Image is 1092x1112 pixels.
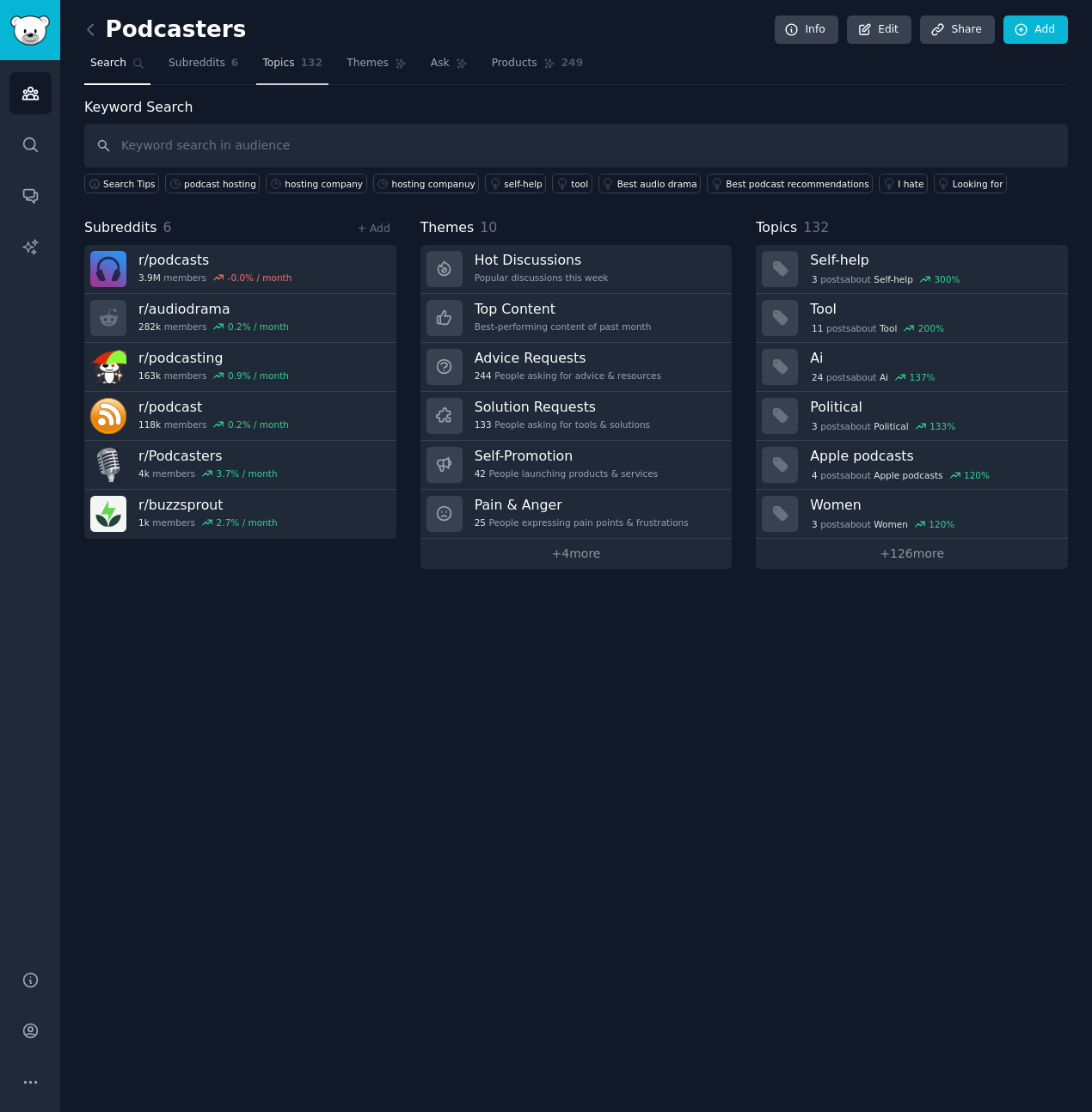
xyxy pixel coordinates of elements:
div: post s about [810,272,961,287]
span: Themes [420,217,475,239]
div: I hate [898,178,923,190]
h3: Political [810,398,1056,416]
a: Ai24postsaboutAi137% [756,343,1068,392]
span: Ai [880,371,888,383]
h3: Tool [810,300,1056,318]
span: 118k [138,419,161,431]
span: Search [90,56,126,71]
div: 137 % [910,371,936,383]
div: post s about [810,321,945,336]
img: GummySearch logo [10,15,50,46]
div: People asking for advice & resources [475,370,661,382]
div: post s about [810,467,991,483]
a: r/Podcasters4kmembers3.7% / month [84,441,396,490]
div: 2.7 % / month [217,516,278,529]
span: Ask [431,56,450,71]
a: Subreddits6 [163,50,244,85]
div: members [138,467,278,480]
div: 300 % [934,273,960,285]
span: 42 [475,467,486,480]
div: members [138,370,289,382]
h3: r/ podcast [138,398,289,416]
a: r/podcasts3.9Mmembers-0.0% / month [84,245,396,294]
span: Political [874,420,908,432]
a: Best podcast recommendations [707,174,873,193]
div: hosting company [285,178,363,190]
input: Keyword search in audience [84,124,1068,168]
div: podcast hosting [184,178,256,190]
a: Search [84,50,150,85]
h3: Self-help [810,251,1056,269]
span: 11 [812,322,823,334]
div: 133 % [929,420,955,432]
a: Themes [340,50,413,85]
span: Subreddits [169,56,225,71]
span: 163k [138,370,161,382]
a: Solution Requests133People asking for tools & solutions [420,392,733,441]
span: Women [874,518,908,530]
a: Tool11postsaboutTool200% [756,294,1068,343]
div: 0.2 % / month [228,419,289,431]
a: Edit [847,15,911,45]
span: 6 [163,219,172,235]
div: 0.9 % / month [228,370,289,382]
span: 3 [812,273,818,285]
a: Self-help3postsaboutSelf-help300% [756,245,1068,294]
div: post s about [810,516,956,532]
a: tool [552,174,592,193]
a: Looking for [934,174,1007,193]
h3: r/ Podcasters [138,447,278,465]
a: Advice Requests244People asking for advice & resources [420,343,733,392]
span: Tool [880,322,897,334]
h3: Apple podcasts [810,447,1056,465]
div: hosting companuy [392,178,475,190]
div: -0.0 % / month [228,272,292,284]
span: 3 [812,518,818,530]
a: Political3postsaboutPolitical133% [756,392,1068,441]
img: podcasting [90,349,126,385]
span: 132 [803,219,829,235]
div: Popular discussions this week [475,272,609,284]
a: Topics132 [256,50,328,85]
a: hosting companuy [373,174,480,193]
span: 4k [138,467,150,480]
a: hosting company [266,174,366,193]
div: members [138,419,289,431]
span: Topics [262,56,294,71]
div: members [138,321,289,333]
a: Pain & Anger25People expressing pain points & frustrations [420,490,733,539]
div: self-help [504,178,542,190]
h3: Self-Promotion [475,447,659,465]
a: Best audio drama [598,174,702,193]
h2: Podcasters [84,16,246,44]
img: podcasts [90,251,126,287]
span: 244 [475,370,492,382]
span: 132 [301,56,323,71]
a: Info [775,15,838,45]
a: Ask [425,50,474,85]
div: post s about [810,419,957,434]
span: Products [492,56,537,71]
div: members [138,272,291,284]
span: 1k [138,516,150,529]
h3: Ai [810,349,1056,367]
a: Hot DiscussionsPopular discussions this week [420,245,733,294]
a: + Add [358,223,390,235]
a: Share [920,15,994,45]
h3: r/ audiodrama [138,300,289,318]
span: Subreddits [84,217,157,239]
span: 282k [138,321,161,333]
div: 200 % [918,322,944,334]
a: Self-Promotion42People launching products & services [420,441,733,490]
a: Add [1003,15,1068,45]
span: Topics [756,217,797,239]
h3: Hot Discussions [475,251,609,269]
div: 120 % [929,518,954,530]
a: I hate [879,174,928,193]
div: members [138,516,278,529]
div: 3.7 % / month [217,467,278,480]
div: tool [571,178,588,190]
a: +4more [420,539,733,569]
h3: Solution Requests [475,398,650,416]
a: Apple podcasts4postsaboutApple podcasts120% [756,441,1068,490]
